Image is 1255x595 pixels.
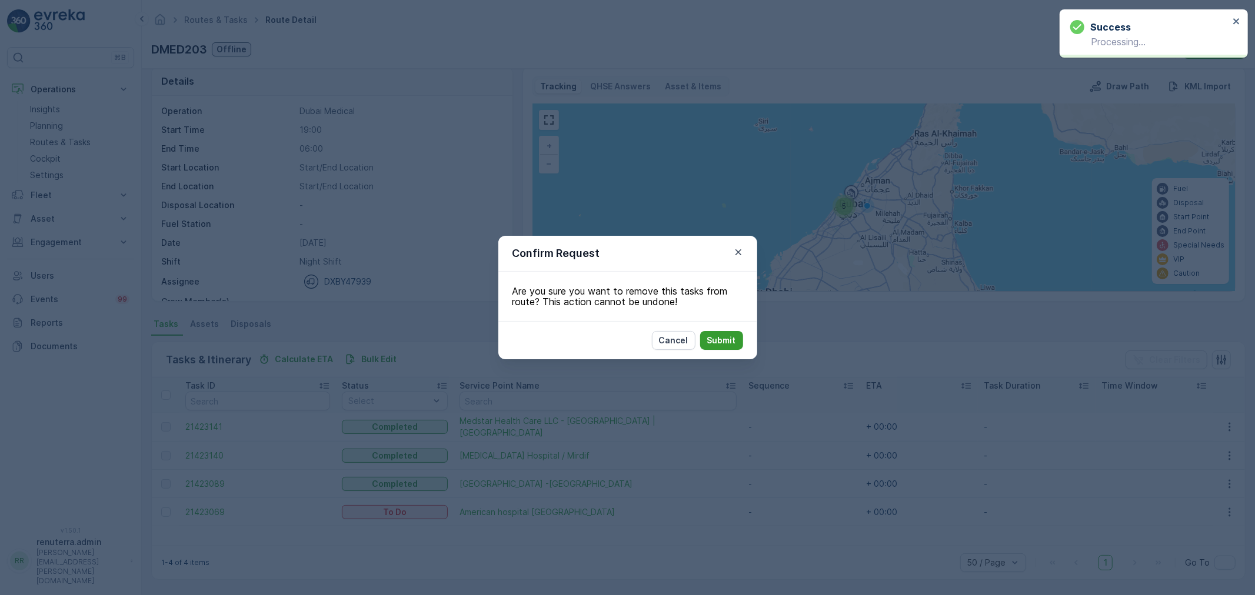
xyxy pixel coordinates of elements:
[1233,16,1241,28] button: close
[1070,36,1229,47] p: Processing...
[1090,20,1131,34] h3: Success
[700,331,743,350] button: Submit
[659,335,688,346] p: Cancel
[707,335,736,346] p: Submit
[512,245,600,262] p: Confirm Request
[652,331,695,350] button: Cancel
[498,272,757,321] div: Are you sure you want to remove this tasks from route? This action cannot be undone!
